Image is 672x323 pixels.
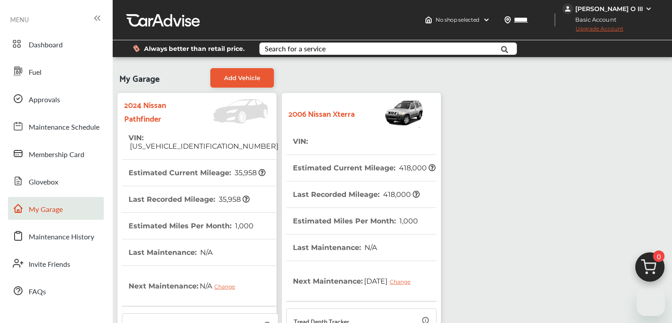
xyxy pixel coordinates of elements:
img: Vehicle [185,99,272,123]
a: My Garage [8,197,104,220]
span: 0 [653,250,664,262]
div: Change [214,283,239,290]
strong: 2024 Nissan Pathfinder [124,97,185,125]
span: Membership Card [29,149,84,161]
span: N/A [199,248,213,257]
th: VIN : [129,125,278,159]
span: Fuel [29,67,42,78]
img: header-down-arrow.9dd2ce7d.svg [483,16,490,23]
span: 1,000 [398,217,418,225]
span: Add Vehicle [224,74,260,81]
a: Approvals [8,87,104,110]
span: N/A [198,275,242,297]
span: 418,000 [382,190,420,199]
img: Vehicle [355,97,425,128]
span: My Garage [29,204,63,215]
a: Fuel [8,60,104,83]
img: WGsFRI8htEPBVLJbROoPRyZpYNWhNONpIPPETTm6eUC0GeLEiAAAAAElFTkSuQmCC [645,5,652,12]
span: 35,958 [217,195,250,204]
span: 418,000 [398,164,436,172]
th: Next Maintenance : [129,266,242,306]
span: Dashboard [29,39,63,51]
span: Maintenance History [29,231,94,243]
a: FAQs [8,279,104,302]
div: Search for a service [265,45,326,52]
img: location_vector.a44bc228.svg [504,16,511,23]
img: jVpblrzwTbfkPYzPPzSLxeg0AAAAASUVORK5CYII= [562,4,573,14]
span: Upgrade Account [562,25,623,36]
span: Always better than retail price. [144,46,245,52]
th: VIN : [293,128,309,154]
span: Maintenance Schedule [29,122,99,133]
span: [DATE] [363,270,417,292]
span: N/A [363,243,377,252]
th: Estimated Current Mileage : [293,155,436,181]
span: Approvals [29,94,60,106]
a: Maintenance History [8,224,104,247]
th: Last Recorded Mileage : [129,186,250,212]
iframe: Button to launch messaging window [637,288,665,316]
a: Membership Card [8,142,104,165]
img: header-home-logo.8d720a4f.svg [425,16,432,23]
a: Invite Friends [8,252,104,275]
span: Glovebox [29,177,58,188]
a: Maintenance Schedule [8,115,104,138]
span: 1,000 [234,222,254,230]
th: Last Recorded Mileage : [293,181,420,208]
th: Estimated Miles Per Month : [293,208,418,234]
span: Invite Friends [29,259,70,270]
th: Last Maintenance : [129,239,213,265]
span: Basic Account [563,15,623,24]
span: MENU [10,16,29,23]
span: [US_VEHICLE_IDENTIFICATION_NUMBER] [129,142,278,150]
span: FAQs [29,286,46,298]
a: Dashboard [8,32,104,55]
th: Last Maintenance : [293,235,377,261]
strong: 2006 Nissan Xterra [289,106,355,120]
img: cart_icon.3d0951e8.svg [629,248,671,291]
a: Add Vehicle [210,68,274,88]
span: 35,958 [233,169,266,177]
span: My Garage [119,68,159,88]
div: [PERSON_NAME] O III [575,5,643,13]
th: Estimated Current Mileage : [129,160,266,186]
span: No shop selected [436,16,479,23]
th: Estimated Miles Per Month : [129,213,254,239]
img: dollor_label_vector.a70140d1.svg [133,45,140,52]
a: Glovebox [8,169,104,192]
th: Next Maintenance : [293,261,417,301]
div: Change [390,278,415,285]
